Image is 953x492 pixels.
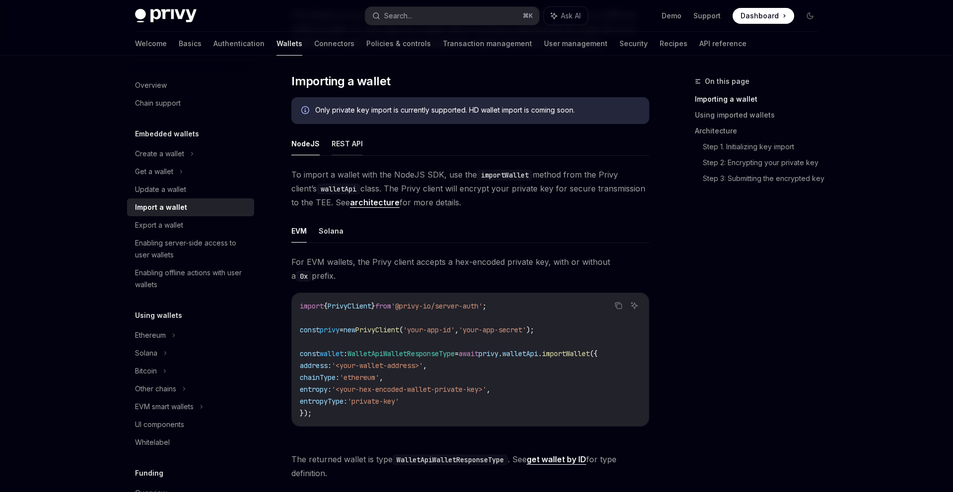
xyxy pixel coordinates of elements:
[127,264,254,294] a: Enabling offline actions with user wallets
[135,365,157,377] div: Bitcoin
[391,302,482,310] span: '@privy-io/server-auth'
[705,75,749,87] span: On this page
[619,32,648,56] a: Security
[379,373,383,382] span: ,
[291,255,649,283] span: For EVM wallets, the Privy client accepts a hex-encoded private key, with or without a prefix.
[343,349,347,358] span: :
[443,32,532,56] a: Transaction management
[523,12,533,20] span: ⌘ K
[384,10,412,22] div: Search...
[703,155,826,171] a: Step 2: Encrypting your private key
[459,325,526,334] span: 'your-app-secret'
[703,139,826,155] a: Step 1. Initializing key import
[291,168,649,209] span: To import a wallet with the NodeJS SDK, use the method from the Privy client’s class. The Privy c...
[423,361,427,370] span: ,
[502,349,538,358] span: walletApi
[695,123,826,139] a: Architecture
[366,32,431,56] a: Policies & controls
[343,325,355,334] span: new
[628,299,641,312] button: Ask AI
[135,436,170,448] div: Whitelabel
[526,325,534,334] span: );
[291,73,390,89] span: Importing a wallet
[347,397,399,406] span: 'private-key'
[332,132,363,155] button: REST API
[695,91,826,107] a: Importing a wallet
[393,454,508,465] code: WalletApiWalletResponseType
[542,349,590,358] span: importWallet
[127,416,254,433] a: UI components
[213,32,265,56] a: Authentication
[127,181,254,198] a: Update a wallet
[135,219,183,231] div: Export a wallet
[135,401,194,413] div: EVM smart wallets
[355,325,399,334] span: PrivyClient
[135,97,181,109] div: Chain support
[703,171,826,186] a: Step 3: Submitting the encrypted key
[179,32,202,56] a: Basics
[612,299,625,312] button: Copy the contents from the code block
[135,329,166,341] div: Ethereum
[699,32,747,56] a: API reference
[544,32,608,56] a: User management
[660,32,687,56] a: Recipes
[455,349,459,358] span: =
[135,267,248,291] div: Enabling offline actions with user wallets
[527,454,586,465] a: get wallet by ID
[590,349,598,358] span: ({
[328,302,371,310] span: PrivyClient
[403,325,455,334] span: 'your-app-id'
[375,302,391,310] span: from
[340,373,379,382] span: 'ethereum'
[538,349,542,358] span: .
[332,385,486,394] span: '<your-hex-encoded-wallet-private-key>'
[486,385,490,394] span: ,
[340,325,343,334] span: =
[135,79,167,91] div: Overview
[135,347,157,359] div: Solana
[301,106,311,116] svg: Info
[127,198,254,216] a: Import a wallet
[320,349,343,358] span: wallet
[347,349,455,358] span: WalletApiWalletResponseType
[135,184,186,195] div: Update a wallet
[135,128,199,140] h5: Embedded wallets
[127,76,254,94] a: Overview
[482,302,486,310] span: ;
[135,32,167,56] a: Welcome
[127,94,254,112] a: Chain support
[291,452,649,480] span: The returned wallet is type . See for type definition.
[477,170,533,181] code: importWallet
[695,107,826,123] a: Using imported wallets
[693,11,721,21] a: Support
[300,385,332,394] span: entropy:
[733,8,794,24] a: Dashboard
[315,105,639,116] div: Only private key import is currently supported. HD wallet import is coming soon.
[662,11,681,21] a: Demo
[300,349,320,358] span: const
[291,219,307,243] button: EVM
[300,373,340,382] span: chainType:
[498,349,502,358] span: .
[135,148,184,160] div: Create a wallet
[319,219,343,243] button: Solana
[135,419,184,430] div: UI components
[127,216,254,234] a: Export a wallet
[544,7,588,25] button: Ask AI
[365,7,539,25] button: Search...⌘K
[350,197,400,208] a: architecture
[332,361,423,370] span: '<your-wallet-address>'
[455,325,459,334] span: ,
[300,409,312,418] span: });
[291,132,320,155] button: NodeJS
[135,201,187,213] div: Import a wallet
[802,8,818,24] button: Toggle dark mode
[561,11,581,21] span: Ask AI
[135,9,197,23] img: dark logo
[135,309,182,321] h5: Using wallets
[135,166,173,178] div: Get a wallet
[478,349,498,358] span: privy
[317,184,360,194] code: walletApi
[371,302,375,310] span: }
[320,325,340,334] span: privy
